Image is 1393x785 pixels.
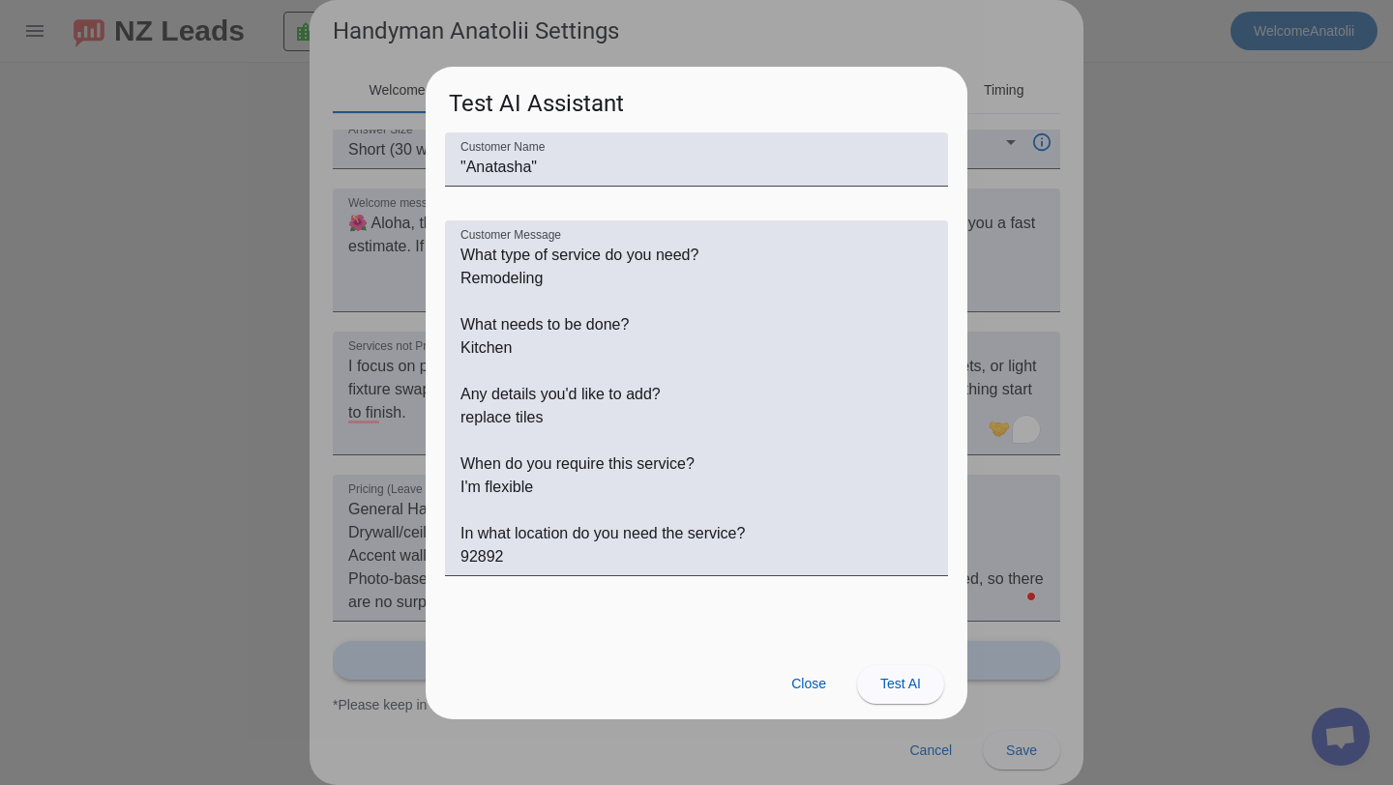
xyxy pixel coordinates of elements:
[791,676,826,691] span: Close
[776,665,842,704] button: Close
[460,228,561,241] mat-label: Customer Message
[460,140,545,153] mat-label: Customer Name
[426,67,967,131] h2: Test AI Assistant
[880,676,921,691] span: Test AI
[857,665,944,704] button: Test AI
